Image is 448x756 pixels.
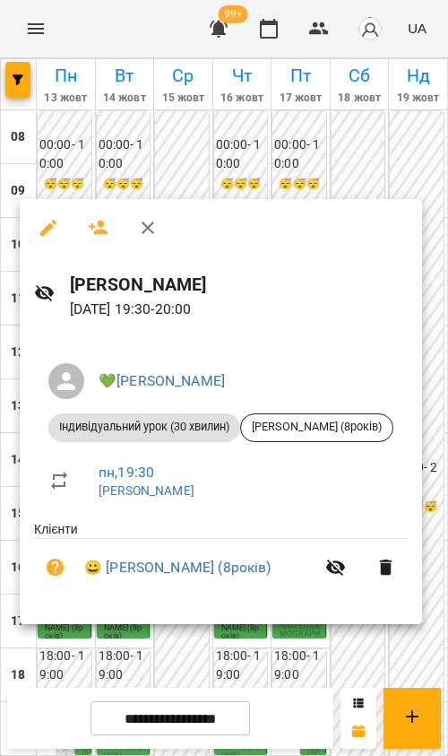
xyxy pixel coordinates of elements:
h6: [PERSON_NAME] [70,271,408,299]
p: [DATE] 19:30 - 20:00 [70,299,408,320]
a: 💚[PERSON_NAME] [99,372,225,389]
a: 😀 [PERSON_NAME] (8років) [84,557,271,578]
a: пн , 19:30 [99,464,154,481]
ul: Клієнти [34,520,408,604]
div: [PERSON_NAME] (8років) [240,413,393,442]
button: Візит ще не сплачено. Додати оплату? [34,546,77,589]
span: [PERSON_NAME] (8років) [241,419,392,435]
span: Індивідуальний урок (30 хвилин) [48,419,240,435]
a: [PERSON_NAME] [99,483,194,498]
